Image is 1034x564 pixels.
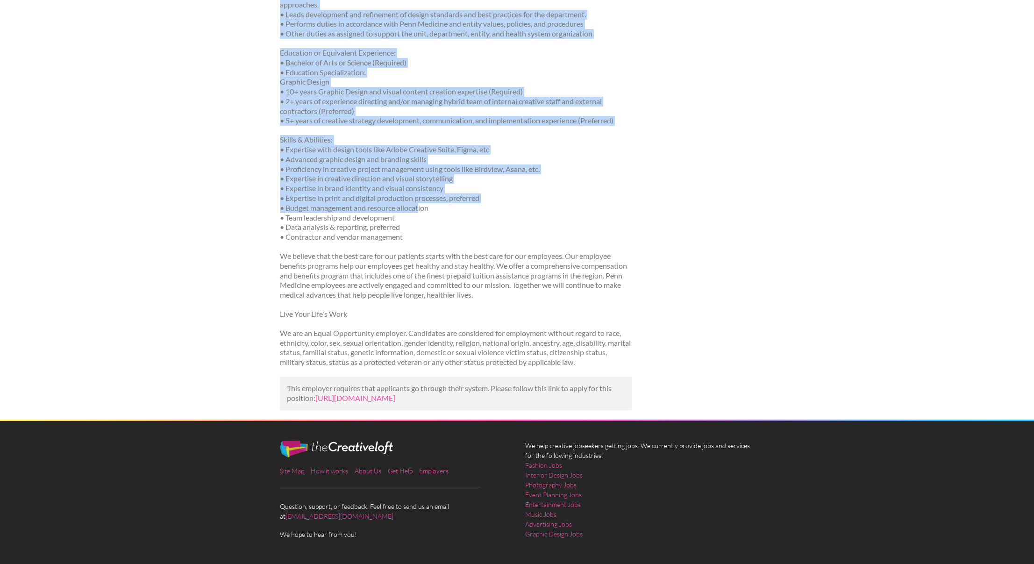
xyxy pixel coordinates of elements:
a: Graphic Design Jobs [525,529,583,539]
a: Photography Jobs [525,480,577,490]
a: How it works [311,467,348,475]
a: Fashion Jobs [525,460,562,470]
a: [EMAIL_ADDRESS][DOMAIN_NAME] [285,512,393,520]
p: Skills & Abilities: • Expertise with design tools like Adobe Creative Suite, Figma, etc • Advance... [280,135,632,242]
a: Employers [419,467,449,475]
a: About Us [355,467,381,475]
a: Music Jobs [525,509,556,519]
p: This employer requires that applicants go through their system. Please follow this link to apply ... [287,384,625,403]
a: Entertainment Jobs [525,500,581,509]
span: We hope to hear from you! [280,529,509,539]
img: The Creative Loft [280,441,393,457]
p: We are an Equal Opportunity employer. Candidates are considered for employment without regard to ... [280,328,632,367]
p: Education or Equivalent Experience: • Bachelor of Arts or Science (Required) • Education Speciali... [280,48,632,126]
div: Question, support, or feedback. Feel free to send us an email at [272,441,517,539]
div: We help creative jobseekers getting jobs. We currently provide jobs and services for the followin... [517,441,763,546]
a: Site Map [280,467,304,475]
p: We believe that the best care for our patients starts with the best care for our employees. Our e... [280,251,632,300]
a: Interior Design Jobs [525,470,583,480]
a: Event Planning Jobs [525,490,582,500]
a: Get Help [388,467,413,475]
a: [URL][DOMAIN_NAME] [315,393,395,402]
p: Live Your Life's Work [280,309,632,319]
a: Advertising Jobs [525,519,572,529]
